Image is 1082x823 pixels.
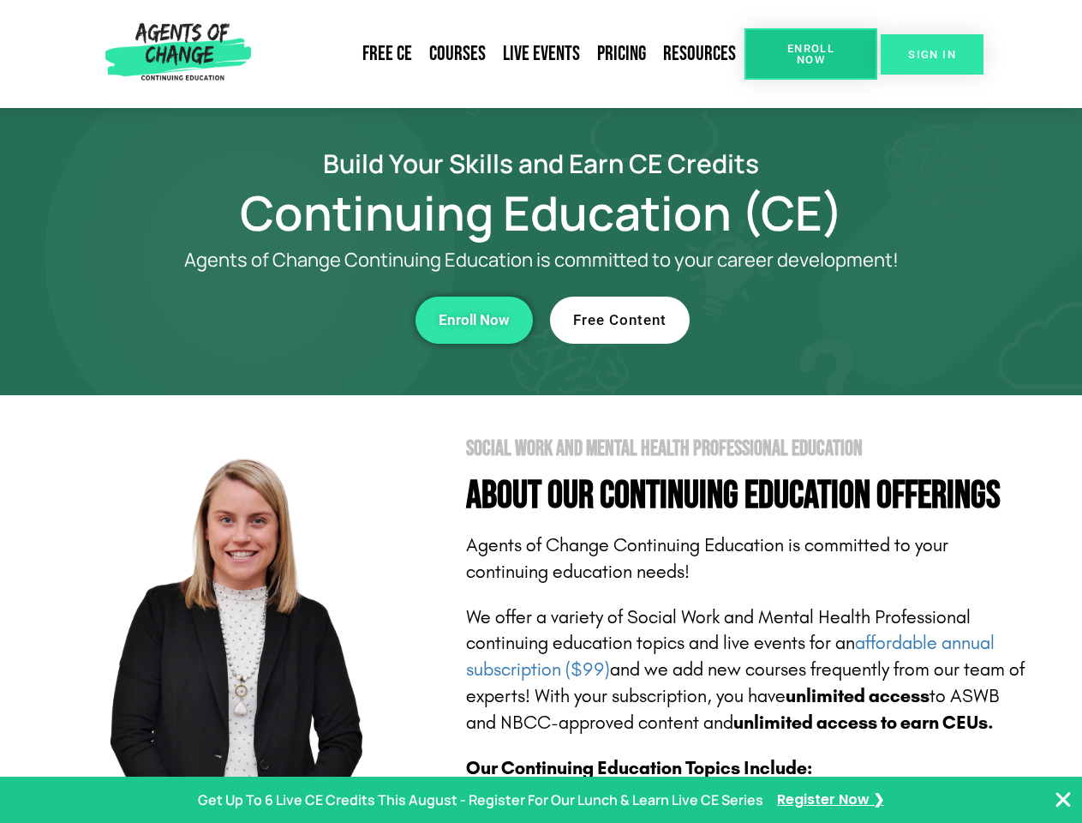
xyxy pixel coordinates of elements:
b: unlimited access [786,685,930,707]
a: Enroll Now [744,28,877,80]
span: Enroll Now [439,313,510,327]
a: Resources [655,34,744,74]
b: Our Continuing Education Topics Include: [466,757,812,779]
a: Free Content [550,297,690,344]
h1: Continuing Education (CE) [53,193,1030,232]
a: Register Now ❯ [777,788,884,813]
button: Close Banner [1053,790,1073,810]
a: Live Events [494,34,589,74]
b: unlimited access to earn CEUs. [733,712,994,734]
nav: Menu [258,34,744,74]
p: Get Up To 6 Live CE Credits This August - Register For Our Lunch & Learn Live CE Series [198,788,763,813]
a: Free CE [354,34,421,74]
h2: Social Work and Mental Health Professional Education [466,438,1030,460]
a: Pricing [589,34,655,74]
span: Free Content [573,313,667,327]
a: Courses [421,34,494,74]
span: SIGN IN [908,49,956,60]
p: Agents of Change Continuing Education is committed to your career development! [122,249,961,271]
span: Enroll Now [772,43,850,65]
h4: About Our Continuing Education Offerings [466,477,1030,515]
a: Enroll Now [415,297,533,344]
h2: Build Your Skills and Earn CE Credits [53,151,1030,176]
span: Agents of Change Continuing Education is committed to your continuing education needs! [466,534,948,583]
p: We offer a variety of Social Work and Mental Health Professional continuing education topics and ... [466,604,1030,736]
a: SIGN IN [881,34,983,75]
